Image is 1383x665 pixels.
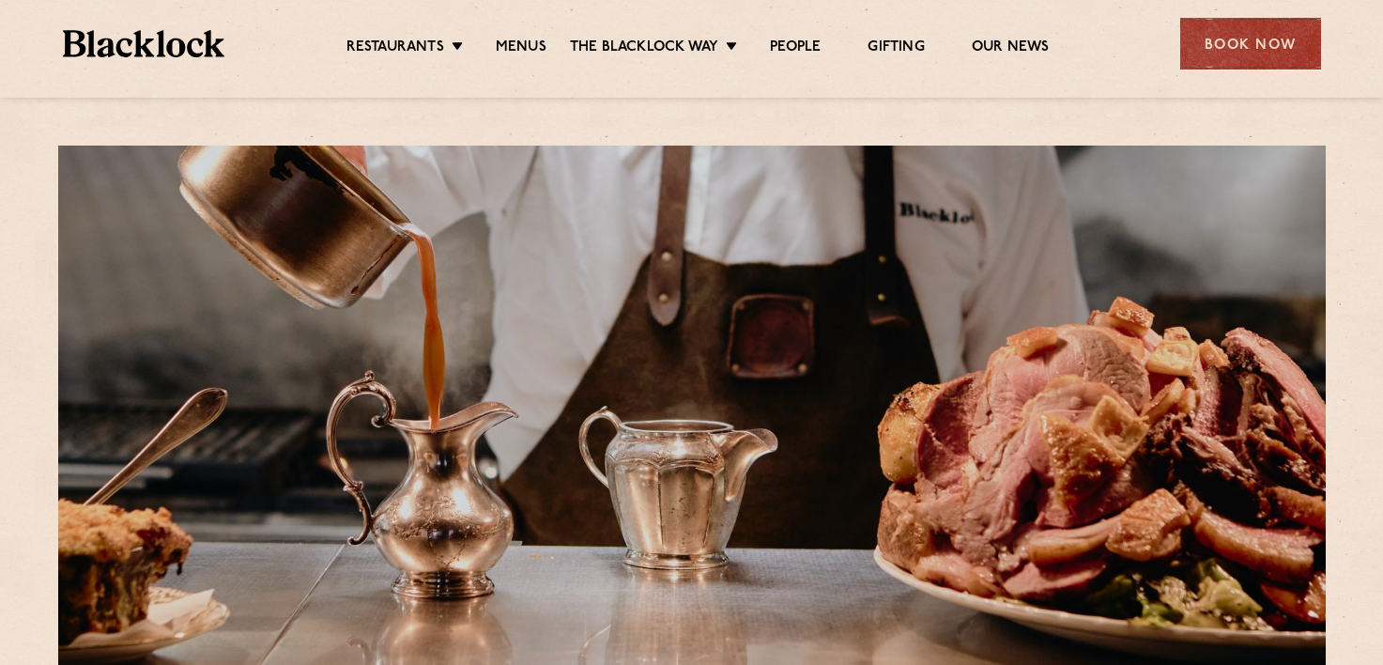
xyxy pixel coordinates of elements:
[770,39,821,59] a: People
[570,39,718,59] a: The Blacklock Way
[868,39,924,59] a: Gifting
[63,30,225,57] img: BL_Textured_Logo-footer-cropped.svg
[972,39,1050,59] a: Our News
[346,39,444,59] a: Restaurants
[496,39,546,59] a: Menus
[1180,18,1321,70] div: Book Now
